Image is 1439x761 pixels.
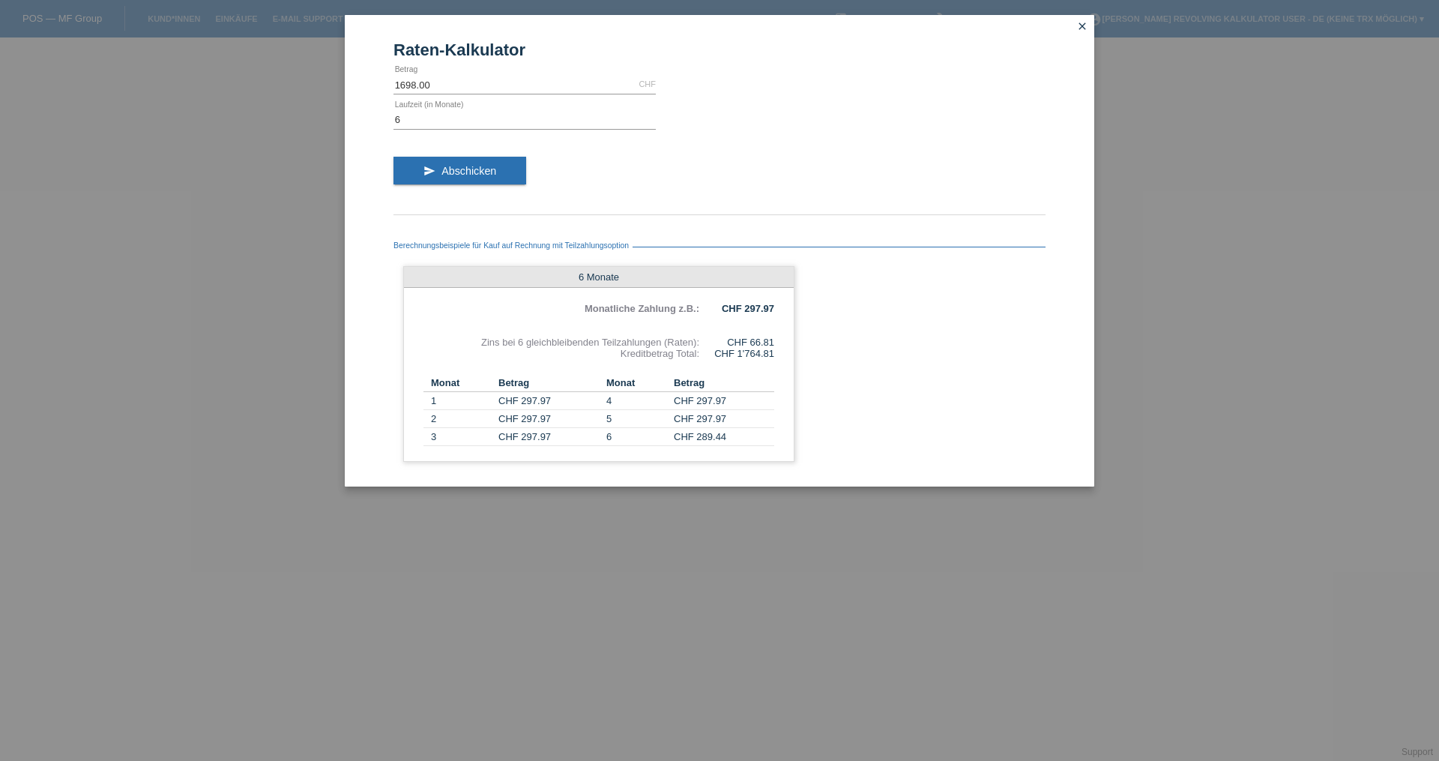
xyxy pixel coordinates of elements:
[393,241,633,250] span: Berechnungsbeispiele für Kauf auf Rechnung mit Teilzahlungsoption
[498,374,599,392] th: Betrag
[599,428,674,446] td: 6
[498,410,599,428] td: CHF 297.97
[599,392,674,410] td: 4
[498,392,599,410] td: CHF 297.97
[423,428,498,446] td: 3
[423,392,498,410] td: 1
[423,337,699,348] div: Zins bei 6 gleichbleibenden Teilzahlungen (Raten):
[699,337,774,348] div: CHF 66.81
[1073,19,1092,36] a: close
[404,267,794,288] div: 6 Monate
[423,374,498,392] th: Monat
[423,410,498,428] td: 2
[599,374,674,392] th: Monat
[699,348,774,359] div: CHF 1'764.81
[393,157,526,185] button: send Abschicken
[674,392,774,410] td: CHF 297.97
[674,410,774,428] td: CHF 297.97
[498,428,599,446] td: CHF 297.97
[674,374,774,392] th: Betrag
[722,303,774,314] b: CHF 297.97
[1076,20,1088,32] i: close
[599,410,674,428] td: 5
[639,79,656,88] div: CHF
[674,428,774,446] td: CHF 289.44
[393,40,1046,59] h1: Raten-Kalkulator
[585,303,699,314] b: Monatliche Zahlung z.B.:
[423,348,699,359] div: Kreditbetrag Total:
[441,165,496,177] span: Abschicken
